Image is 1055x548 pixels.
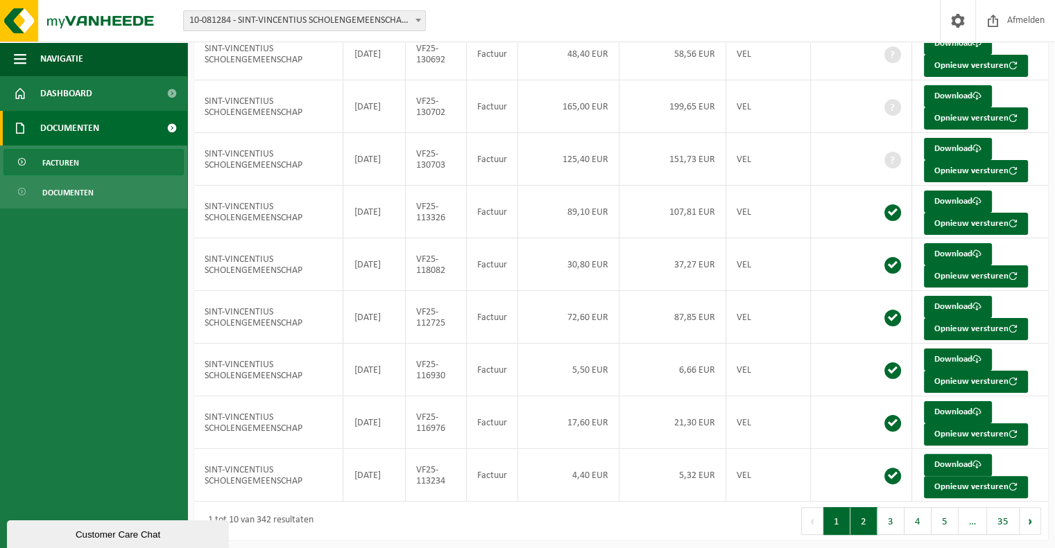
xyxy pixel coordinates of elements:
[194,238,343,291] td: SINT-VINCENTIUS SCHOLENGEMEENSCHAP
[619,238,726,291] td: 37,27 EUR
[877,507,904,535] button: 3
[406,133,467,186] td: VF25-130703
[924,348,992,371] a: Download
[726,80,811,133] td: VEL
[194,186,343,238] td: SINT-VINCENTIUS SCHOLENGEMEENSCHAP
[987,507,1020,535] button: 35
[42,150,79,176] span: Facturen
[40,76,92,111] span: Dashboard
[619,133,726,186] td: 151,73 EUR
[924,107,1028,130] button: Opnieuw versturen
[3,179,184,205] a: Documenten
[406,344,467,396] td: VF25-116930
[518,291,619,344] td: 72,60 EUR
[406,396,467,449] td: VF25-116976
[194,449,343,502] td: SINT-VINCENTIUS SCHOLENGEMEENSCHAP
[726,396,811,449] td: VEL
[40,42,83,76] span: Navigatie
[467,396,518,449] td: Factuur
[343,28,406,80] td: [DATE]
[406,80,467,133] td: VF25-130702
[726,344,811,396] td: VEL
[194,28,343,80] td: SINT-VINCENTIUS SCHOLENGEMEENSCHAP
[194,396,343,449] td: SINT-VINCENTIUS SCHOLENGEMEENSCHAP
[924,33,992,55] a: Download
[467,238,518,291] td: Factuur
[924,265,1028,288] button: Opnieuw versturen
[619,291,726,344] td: 87,85 EUR
[518,80,619,133] td: 165,00 EUR
[726,186,811,238] td: VEL
[518,238,619,291] td: 30,80 EUR
[726,449,811,502] td: VEL
[467,344,518,396] td: Factuur
[518,28,619,80] td: 48,40 EUR
[959,507,987,535] span: …
[924,243,992,265] a: Download
[467,186,518,238] td: Factuur
[343,449,406,502] td: [DATE]
[619,396,726,449] td: 21,30 EUR
[924,191,992,213] a: Download
[406,449,467,502] td: VF25-113234
[194,291,343,344] td: SINT-VINCENTIUS SCHOLENGEMEENSCHAP
[924,213,1028,235] button: Opnieuw versturen
[924,160,1028,182] button: Opnieuw versturen
[184,11,425,30] span: 10-081284 - SINT-VINCENTIUS SCHOLENGEMEENSCHAP - MENEN
[619,80,726,133] td: 199,65 EUR
[932,507,959,535] button: 5
[42,179,94,206] span: Documenten
[726,291,811,344] td: VEL
[406,291,467,344] td: VF25-112725
[619,186,726,238] td: 107,81 EUR
[850,507,877,535] button: 2
[343,291,406,344] td: [DATE]
[619,449,726,502] td: 5,32 EUR
[518,133,619,186] td: 125,40 EUR
[518,396,619,449] td: 17,60 EUR
[924,55,1028,77] button: Opnieuw versturen
[924,476,1028,498] button: Opnieuw versturen
[194,344,343,396] td: SINT-VINCENTIUS SCHOLENGEMEENSCHAP
[924,454,992,476] a: Download
[518,186,619,238] td: 89,10 EUR
[619,28,726,80] td: 58,56 EUR
[726,133,811,186] td: VEL
[194,80,343,133] td: SINT-VINCENTIUS SCHOLENGEMEENSCHAP
[183,10,426,31] span: 10-081284 - SINT-VINCENTIUS SCHOLENGEMEENSCHAP - MENEN
[467,80,518,133] td: Factuur
[40,111,99,145] span: Documenten
[194,133,343,186] td: SINT-VINCENTIUS SCHOLENGEMEENSCHAP
[1020,507,1041,535] button: Next
[467,28,518,80] td: Factuur
[518,449,619,502] td: 4,40 EUR
[467,449,518,502] td: Factuur
[343,396,406,449] td: [DATE]
[343,344,406,396] td: [DATE]
[924,401,992,423] a: Download
[201,509,314,533] div: 1 tot 10 van 342 resultaten
[904,507,932,535] button: 4
[924,318,1028,340] button: Opnieuw versturen
[343,80,406,133] td: [DATE]
[406,186,467,238] td: VF25-113326
[924,296,992,318] a: Download
[924,138,992,160] a: Download
[3,149,184,175] a: Facturen
[7,518,232,548] iframe: chat widget
[924,423,1028,445] button: Opnieuw versturen
[467,291,518,344] td: Factuur
[726,238,811,291] td: VEL
[619,344,726,396] td: 6,66 EUR
[726,28,811,80] td: VEL
[467,133,518,186] td: Factuur
[924,85,992,107] a: Download
[823,507,850,535] button: 1
[924,371,1028,393] button: Opnieuw versturen
[343,186,406,238] td: [DATE]
[801,507,823,535] button: Previous
[518,344,619,396] td: 5,50 EUR
[406,28,467,80] td: VF25-130692
[343,238,406,291] td: [DATE]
